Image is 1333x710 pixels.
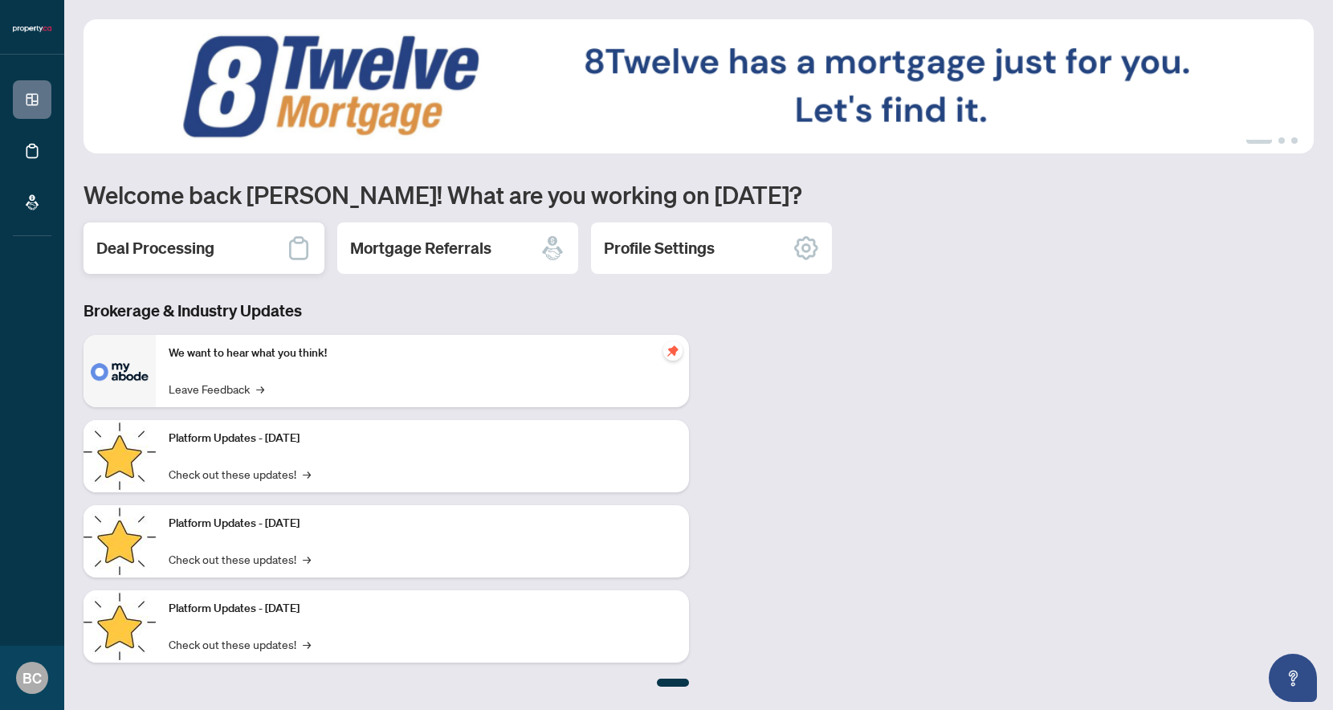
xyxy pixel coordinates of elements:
[1269,654,1317,702] button: Open asap
[303,635,311,653] span: →
[96,237,214,259] h2: Deal Processing
[84,505,156,577] img: Platform Updates - July 8, 2025
[84,300,689,322] h3: Brokerage & Industry Updates
[84,590,156,663] img: Platform Updates - June 23, 2025
[350,237,491,259] h2: Mortgage Referrals
[13,24,51,34] img: logo
[169,550,311,568] a: Check out these updates!→
[1246,137,1272,144] button: 1
[169,600,676,618] p: Platform Updates - [DATE]
[303,550,311,568] span: →
[1278,137,1285,144] button: 2
[169,465,311,483] a: Check out these updates!→
[256,380,264,398] span: →
[84,420,156,492] img: Platform Updates - July 21, 2025
[303,465,311,483] span: →
[169,515,676,532] p: Platform Updates - [DATE]
[169,345,676,362] p: We want to hear what you think!
[84,179,1314,210] h1: Welcome back [PERSON_NAME]! What are you working on [DATE]?
[169,380,264,398] a: Leave Feedback→
[663,341,683,361] span: pushpin
[1291,137,1298,144] button: 3
[169,430,676,447] p: Platform Updates - [DATE]
[169,635,311,653] a: Check out these updates!→
[84,335,156,407] img: We want to hear what you think!
[84,19,1314,153] img: Slide 0
[22,667,42,689] span: BC
[604,237,715,259] h2: Profile Settings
